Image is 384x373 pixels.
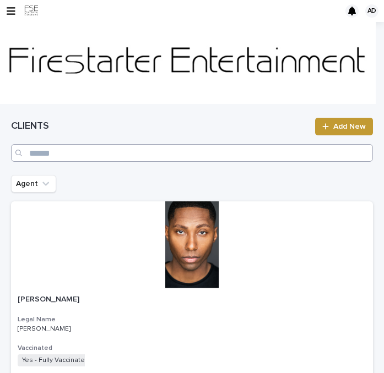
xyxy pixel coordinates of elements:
p: [PERSON_NAME] [18,295,96,304]
p: [PERSON_NAME] [18,325,96,333]
span: Yes - Fully Vaccinated [18,354,94,366]
h3: Legal Name [18,315,366,324]
span: Add New [333,123,366,130]
img: 9JgRvJ3ETPGCJDhvPVA5 [24,4,39,18]
h3: Vaccinated [18,344,366,353]
div: AD [365,4,378,18]
input: Search [11,144,373,162]
h1: CLIENTS [11,120,309,133]
button: Agent [11,175,56,193]
a: Add New [315,118,373,135]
